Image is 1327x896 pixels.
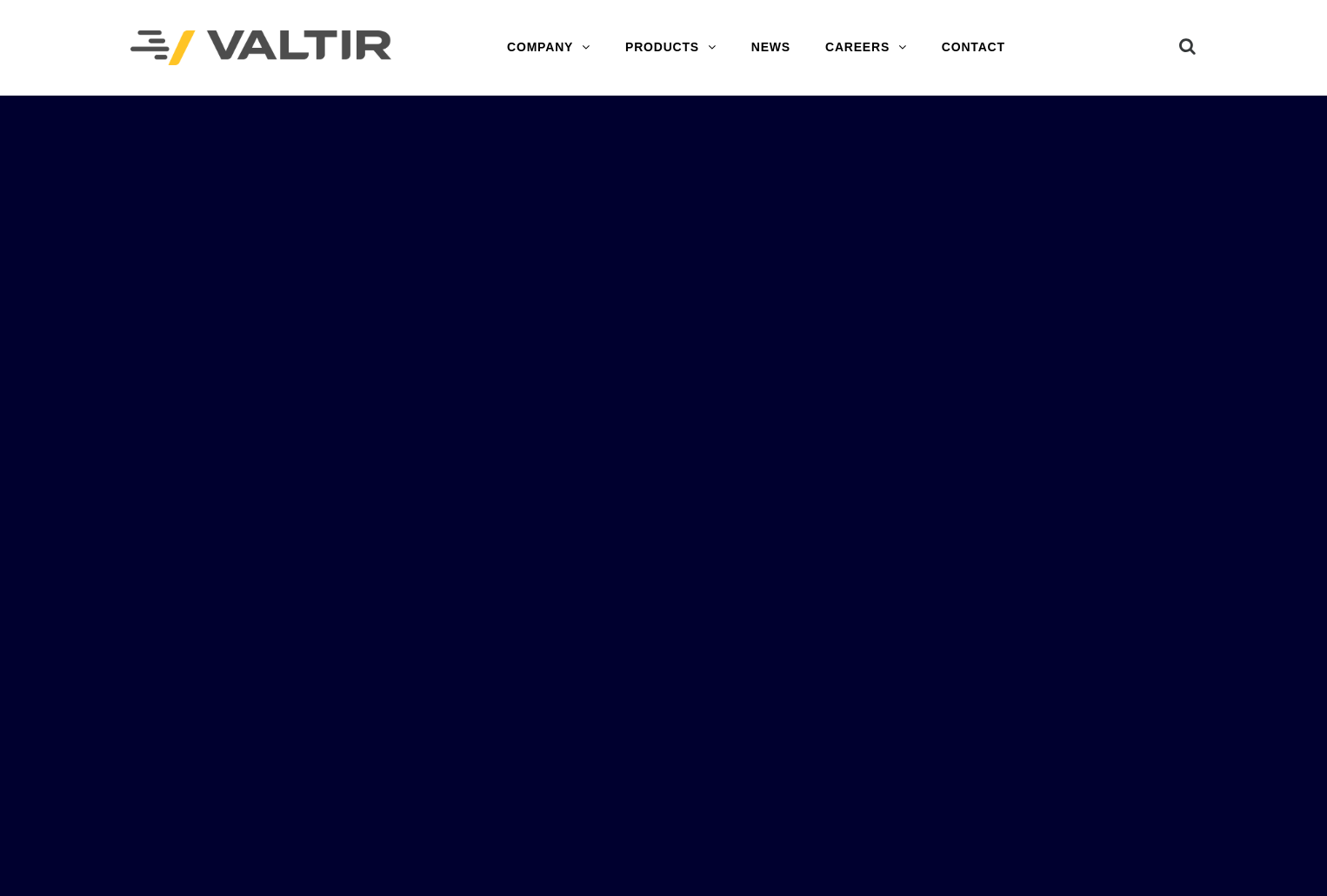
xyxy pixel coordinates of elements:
img: Valtir [130,30,391,66]
a: COMPANY [490,30,608,65]
a: CAREERS [808,30,924,65]
a: CONTACT [924,30,1023,65]
a: PRODUCTS [608,30,734,65]
a: NEWS [734,30,808,65]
